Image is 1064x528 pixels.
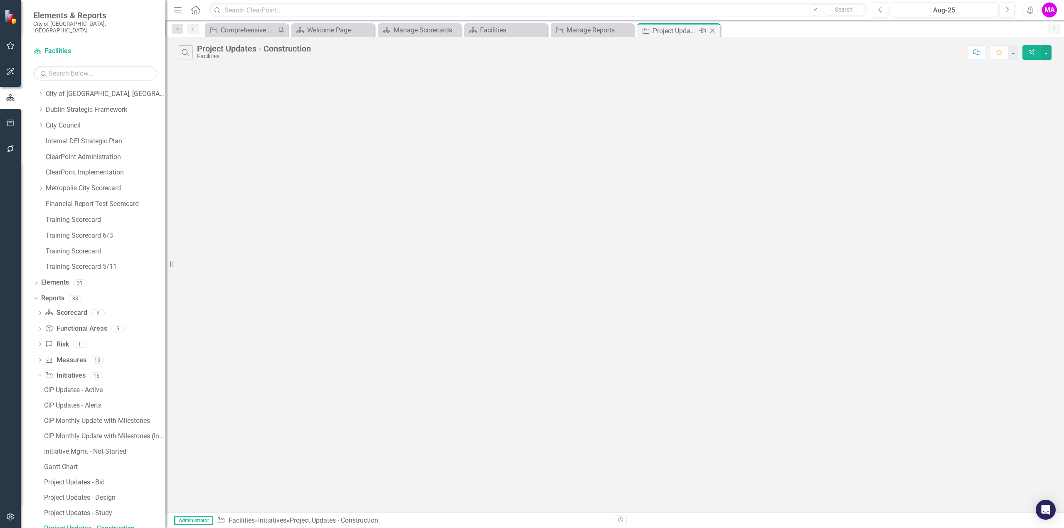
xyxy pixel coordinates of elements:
button: Search [823,4,864,16]
div: Manage Scorecards [394,25,459,35]
div: Project Updates - Construction [197,44,311,53]
div: Project Updates - Construction [653,26,697,36]
a: CIP Updates - Alerts [42,399,165,412]
a: Functional Areas [45,324,107,334]
a: Training Scorecard 6/3 [46,231,165,241]
a: Internal DEI Strategic Plan [46,137,165,146]
a: Facilities [466,25,545,35]
div: 3 [91,309,105,317]
div: 5 [111,325,125,332]
div: Facilities [197,53,311,59]
a: Initiatives [258,516,286,524]
a: Measures [45,356,86,365]
a: Training Scorecard [46,247,165,256]
div: Aug-25 [894,5,994,15]
a: CIP Monthly Update with Milestones (Inactive) [42,430,165,443]
a: CIP Monthly Update with Milestones [42,414,165,427]
input: Search Below... [33,66,157,81]
input: Search ClearPoint... [209,3,867,17]
div: 16 [90,372,103,379]
a: Training Scorecard 5/11 [46,262,165,272]
div: 38 [69,295,82,302]
span: Search [835,6,853,13]
a: Risk [45,340,69,349]
a: Project Updates - Design [42,491,165,504]
span: Administrator [174,516,213,525]
div: Comprehensive Active CIP [221,25,276,35]
button: Aug-25 [891,2,997,17]
div: Facilities [480,25,545,35]
small: City of [GEOGRAPHIC_DATA], [GEOGRAPHIC_DATA] [33,20,157,34]
div: » » [217,516,608,526]
a: Project Updates - Bid [42,476,165,489]
button: MA [1042,2,1057,17]
a: Metropolis City Scorecard [46,184,165,193]
a: Gantt Chart [42,460,165,474]
a: Training Scorecard [46,215,165,225]
div: 1 [73,341,86,348]
div: CIP Updates - Alerts [44,402,165,409]
div: Manage Reports [566,25,632,35]
a: Dublin Strategic Framework [46,105,165,115]
div: CIP Updates - Active [44,386,165,394]
div: Welcome Page [307,25,372,35]
a: Reports [41,294,64,303]
img: ClearPoint Strategy [4,9,19,25]
a: CIP Updates - Active [42,383,165,397]
a: City Council [46,121,165,130]
a: Manage Scorecards [380,25,459,35]
div: CIP Monthly Update with Milestones [44,417,165,425]
div: Project Updates - Bid [44,479,165,486]
a: ClearPoint Administration [46,152,165,162]
div: CIP Monthly Update with Milestones (Inactive) [44,432,165,440]
a: Elements [41,278,69,287]
a: ClearPoint Implementation [46,168,165,177]
div: Project Updates - Design [44,494,165,501]
a: Welcome Page [293,25,372,35]
a: Financial Report Test Scorecard [46,199,165,209]
a: Initiatives [45,371,85,381]
div: Open Intercom Messenger [1036,500,1056,520]
a: Initiative Mgmt - Not Started [42,445,165,458]
a: Scorecard [45,308,87,318]
div: Gantt Chart [44,463,165,471]
a: Facilities [33,47,137,56]
div: Project Updates - Construction [290,516,378,524]
span: Elements & Reports [33,10,157,20]
div: Initiative Mgmt - Not Started [44,448,165,455]
div: Project Updates - Study [44,509,165,517]
div: 31 [73,279,86,286]
a: Manage Reports [553,25,632,35]
div: 13 [91,356,104,363]
a: Comprehensive Active CIP [207,25,276,35]
a: City of [GEOGRAPHIC_DATA], [GEOGRAPHIC_DATA] [46,89,165,99]
a: Project Updates - Study [42,506,165,520]
a: Facilities [229,516,255,524]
